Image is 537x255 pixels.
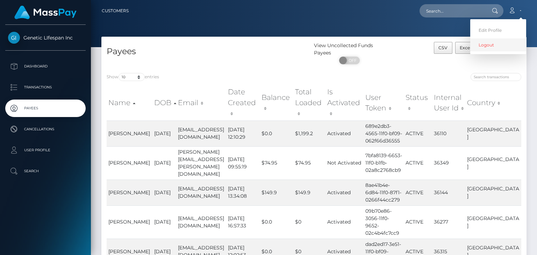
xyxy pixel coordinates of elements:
td: [PERSON_NAME][EMAIL_ADDRESS][PERSON_NAME][DOMAIN_NAME] [176,146,226,180]
td: [PERSON_NAME] [107,180,152,205]
td: 36277 [432,205,465,239]
button: CSV [434,42,452,54]
td: $0 [293,205,325,239]
input: Search... [420,4,485,17]
td: [GEOGRAPHIC_DATA] [465,146,521,180]
td: 36110 [432,121,465,146]
td: [DATE] 13:34:08 [226,180,260,205]
td: 7bfa8139-6653-11f0-b1fb-02a8c2768cb9 [364,146,404,180]
td: $74.95 [293,146,325,180]
td: [PERSON_NAME] [107,205,152,239]
td: [DATE] 09:55:19 [226,146,260,180]
h4: Payees [107,45,309,58]
p: User Profile [8,145,83,155]
span: CSV [438,45,447,50]
p: Cancellations [8,124,83,134]
th: Name: activate to sort column ascending [107,85,152,120]
td: [DATE] 12:10:29 [226,121,260,146]
td: 689e2db3-4565-11f0-bf09-062f66d36555 [364,121,404,146]
th: Balance: activate to sort column ascending [260,85,294,120]
a: User Profile [5,141,86,159]
td: [EMAIL_ADDRESS][DOMAIN_NAME] [176,205,226,239]
td: Activated [325,121,363,146]
span: Excel [460,45,471,50]
a: Transactions [5,79,86,96]
th: Email: activate to sort column ascending [176,85,226,120]
td: [GEOGRAPHIC_DATA] [465,121,521,146]
td: [PERSON_NAME] [107,121,152,146]
th: User Token: activate to sort column ascending [364,85,404,120]
p: Search [8,166,83,176]
td: [DATE] [152,205,176,239]
th: Country: activate to sort column ascending [465,85,521,120]
a: Payees [5,100,86,117]
td: 09b70e86-3056-11f0-9652-02c4b4fc7cc9 [364,205,404,239]
td: Activated [325,180,363,205]
td: [DATE] [152,146,176,180]
td: [EMAIL_ADDRESS][DOMAIN_NAME] [176,180,226,205]
p: Dashboard [8,61,83,72]
th: Date Created: activate to sort column ascending [226,85,260,120]
td: 8ae41b4e-6d84-11f0-87f1-0266f44cc279 [364,180,404,205]
span: OFF [343,57,360,64]
span: Genetic LIfespan Inc [5,35,86,41]
td: [GEOGRAPHIC_DATA] [465,205,521,239]
td: [GEOGRAPHIC_DATA] [465,180,521,205]
th: Total Loaded: activate to sort column ascending [293,85,325,120]
a: Cancellations [5,121,86,138]
a: Customers [102,3,129,18]
label: Show entries [107,73,159,81]
button: Excel [455,42,476,54]
p: Payees [8,103,83,114]
td: ACTIVE [404,205,432,239]
td: Not Activated [325,146,363,180]
td: ACTIVE [404,180,432,205]
th: Internal User Id: activate to sort column ascending [432,85,465,120]
a: Edit Profile [470,24,526,37]
input: Search transactions [471,73,521,81]
td: $0.0 [260,121,294,146]
td: $1,199.2 [293,121,325,146]
a: Dashboard [5,58,86,75]
td: $0.0 [260,205,294,239]
td: [PERSON_NAME] [107,146,152,180]
td: 36144 [432,180,465,205]
a: Search [5,162,86,180]
th: Is Activated: activate to sort column ascending [325,85,363,120]
td: [DATE] [152,180,176,205]
td: ACTIVE [404,146,432,180]
div: View Uncollected Funds Payees [314,42,385,57]
td: $74.95 [260,146,294,180]
td: 36349 [432,146,465,180]
p: Transactions [8,82,83,93]
th: DOB: activate to sort column descending [152,85,176,120]
a: Logout [470,38,526,51]
img: Genetic LIfespan Inc [8,32,20,44]
td: [EMAIL_ADDRESS][DOMAIN_NAME] [176,121,226,146]
td: [DATE] [152,121,176,146]
img: MassPay Logo [14,6,77,19]
td: $149.9 [260,180,294,205]
td: [DATE] 16:57:33 [226,205,260,239]
th: Status: activate to sort column ascending [404,85,432,120]
td: $149.9 [293,180,325,205]
select: Showentries [119,73,145,81]
td: Activated [325,205,363,239]
td: ACTIVE [404,121,432,146]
